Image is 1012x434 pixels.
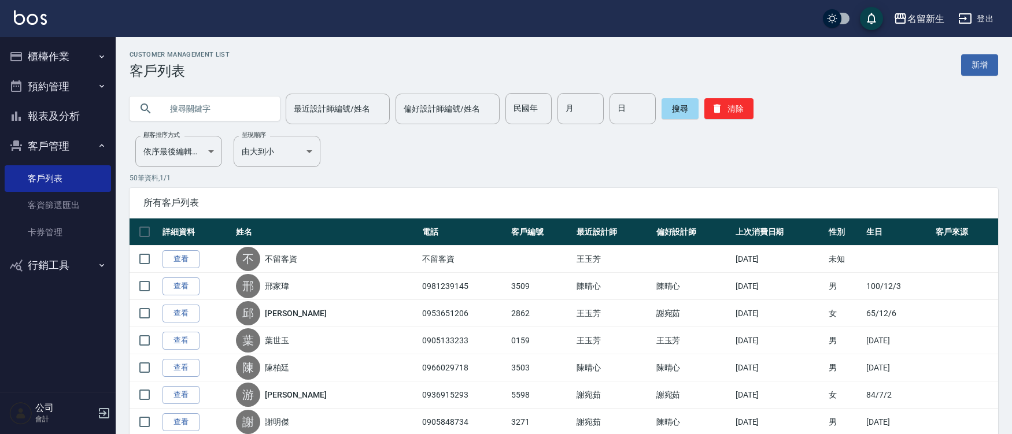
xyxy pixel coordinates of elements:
[5,192,111,218] a: 客資篩選匯出
[826,246,863,273] td: 未知
[662,98,699,119] button: 搜尋
[236,410,260,434] div: 謝
[653,273,733,300] td: 陳晴心
[162,250,200,268] a: 查看
[733,300,826,327] td: [DATE]
[733,381,826,409] td: [DATE]
[826,354,863,381] td: 男
[863,300,933,327] td: 65/12/6
[826,273,863,300] td: 男
[653,354,733,381] td: 陳晴心
[863,327,933,354] td: [DATE]
[236,247,260,271] div: 不
[419,246,508,273] td: 不留客資
[733,273,826,300] td: [DATE]
[419,273,508,300] td: 0981239145
[236,355,260,380] div: 陳
[419,381,508,409] td: 0936915293
[265,389,326,400] a: [PERSON_NAME]
[574,327,653,354] td: 王玉芳
[14,10,47,25] img: Logo
[160,218,233,246] th: 詳細資料
[653,300,733,327] td: 謝宛茹
[574,218,653,246] th: 最近設計師
[162,359,200,377] a: 查看
[130,51,230,58] h2: Customer Management List
[961,54,998,76] a: 新增
[265,253,297,265] a: 不留客資
[653,327,733,354] td: 王玉芳
[419,354,508,381] td: 0966029718
[704,98,754,119] button: 清除
[162,386,200,404] a: 查看
[162,305,200,322] a: 查看
[574,246,653,273] td: 王玉芳
[508,381,574,409] td: 5598
[5,250,111,280] button: 行銷工具
[242,131,266,139] label: 呈現順序
[733,327,826,354] td: [DATE]
[135,136,222,167] div: 依序最後編輯時間
[265,335,289,346] a: 葉世玉
[265,416,289,428] a: 謝明傑
[236,301,260,325] div: 邱
[508,273,574,300] td: 3509
[733,218,826,246] th: 上次消費日期
[419,218,508,246] th: 電話
[889,7,949,31] button: 名留新生
[574,381,653,409] td: 謝宛茹
[863,273,933,300] td: 100/12/3
[233,218,419,246] th: 姓名
[508,354,574,381] td: 3503
[130,173,998,183] p: 50 筆資料, 1 / 1
[143,131,180,139] label: 顧客排序方式
[236,328,260,353] div: 葉
[9,402,32,425] img: Person
[234,136,320,167] div: 由大到小
[860,7,883,30] button: save
[5,165,111,192] a: 客戶列表
[5,72,111,102] button: 預約管理
[574,273,653,300] td: 陳晴心
[162,413,200,431] a: 查看
[236,274,260,298] div: 邢
[826,381,863,409] td: 女
[574,300,653,327] td: 王玉芳
[5,42,111,72] button: 櫃檯作業
[826,218,863,246] th: 性別
[653,218,733,246] th: 偏好設計師
[574,354,653,381] td: 陳晴心
[954,8,998,29] button: 登出
[35,414,94,424] p: 會計
[508,300,574,327] td: 2862
[863,354,933,381] td: [DATE]
[733,354,826,381] td: [DATE]
[826,300,863,327] td: 女
[508,218,574,246] th: 客戶編號
[162,332,200,350] a: 查看
[733,246,826,273] td: [DATE]
[508,327,574,354] td: 0159
[236,383,260,407] div: 游
[863,381,933,409] td: 84/7/2
[162,93,271,124] input: 搜尋關鍵字
[130,63,230,79] h3: 客戶列表
[653,381,733,409] td: 謝宛茹
[5,131,111,161] button: 客戶管理
[863,218,933,246] th: 生日
[5,101,111,131] button: 報表及分析
[143,197,984,209] span: 所有客戶列表
[419,327,508,354] td: 0905133233
[265,307,326,319] a: [PERSON_NAME]
[933,218,998,246] th: 客戶來源
[265,362,289,373] a: 陳柏廷
[35,402,94,414] h5: 公司
[826,327,863,354] td: 男
[265,280,289,292] a: 邢家瑋
[5,219,111,246] a: 卡券管理
[419,300,508,327] td: 0953651206
[162,277,200,295] a: 查看
[907,12,944,26] div: 名留新生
